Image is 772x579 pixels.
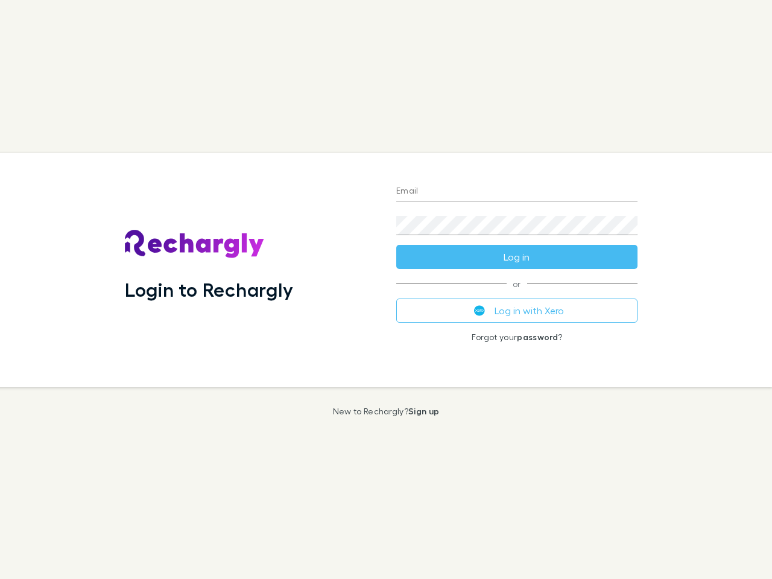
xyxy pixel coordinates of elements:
img: Rechargly's Logo [125,230,265,259]
button: Log in with Xero [396,299,638,323]
img: Xero's logo [474,305,485,316]
a: password [517,332,558,342]
button: Log in [396,245,638,269]
a: Sign up [408,406,439,416]
p: New to Rechargly? [333,407,440,416]
p: Forgot your ? [396,332,638,342]
h1: Login to Rechargly [125,278,293,301]
span: or [396,283,638,284]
